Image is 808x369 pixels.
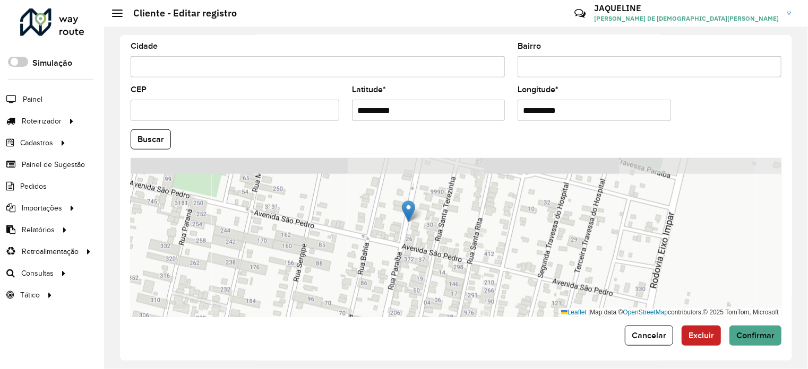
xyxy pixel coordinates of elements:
[594,14,779,23] span: [PERSON_NAME] DE [DEMOGRAPHIC_DATA][PERSON_NAME]
[561,309,587,316] a: Leaflet
[623,309,668,316] a: OpenStreetMap
[558,308,781,317] div: Map data © contributors,© 2025 TomTom, Microsoft
[32,57,72,69] label: Simulação
[729,326,781,346] button: Confirmar
[594,3,779,13] h3: JAQUELINE
[736,331,775,340] span: Confirmar
[352,83,386,96] label: Latitude
[22,203,62,214] span: Importações
[20,181,47,192] span: Pedidos
[131,83,147,96] label: CEP
[22,224,55,235] span: Relatórios
[518,83,558,96] label: Longitude
[20,289,40,301] span: Tático
[22,246,79,257] span: Retroalimentação
[625,326,673,346] button: Cancelar
[22,116,62,127] span: Roteirizador
[569,2,591,25] a: Contato Rápido
[632,331,666,340] span: Cancelar
[23,94,42,105] span: Painel
[20,137,53,148] span: Cadastros
[682,326,721,346] button: Excluir
[518,40,541,52] label: Bairro
[402,200,415,222] img: Marker
[22,159,85,170] span: Painel de Sugestão
[123,7,237,19] h2: Cliente - Editar registro
[588,309,590,316] span: |
[21,268,54,279] span: Consultas
[131,40,158,52] label: Cidade
[689,331,714,340] span: Excluir
[131,129,171,150] button: Buscar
